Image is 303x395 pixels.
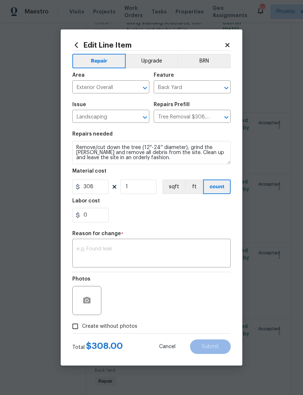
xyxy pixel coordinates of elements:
h5: Area [72,73,85,78]
h5: Repairs Prefill [154,102,190,107]
span: Create without photos [82,323,137,330]
button: Open [221,112,231,122]
h5: Reason for change [72,231,121,236]
button: sqft [162,180,185,194]
button: ft [185,180,203,194]
h5: Repairs needed [72,132,113,137]
span: Submit [202,344,219,350]
h5: Feature [154,73,174,78]
button: Open [140,112,150,122]
button: BRN [177,54,231,68]
div: Total [72,342,123,351]
h5: Material cost [72,169,106,174]
button: count [203,180,231,194]
textarea: Remove/cut down the tree (12''-24'' diameter), grind the [PERSON_NAME] and remove all debris from... [72,141,231,164]
button: Cancel [148,339,187,354]
button: Open [140,83,150,93]
span: Cancel [159,344,175,350]
h5: Labor cost [72,198,100,203]
h5: Photos [72,277,90,282]
h5: Issue [72,102,86,107]
button: Repair [72,54,126,68]
h2: Edit Line Item [72,41,224,49]
span: $ 308.00 [86,342,123,350]
button: Upgrade [126,54,178,68]
button: Open [221,83,231,93]
button: Submit [190,339,231,354]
